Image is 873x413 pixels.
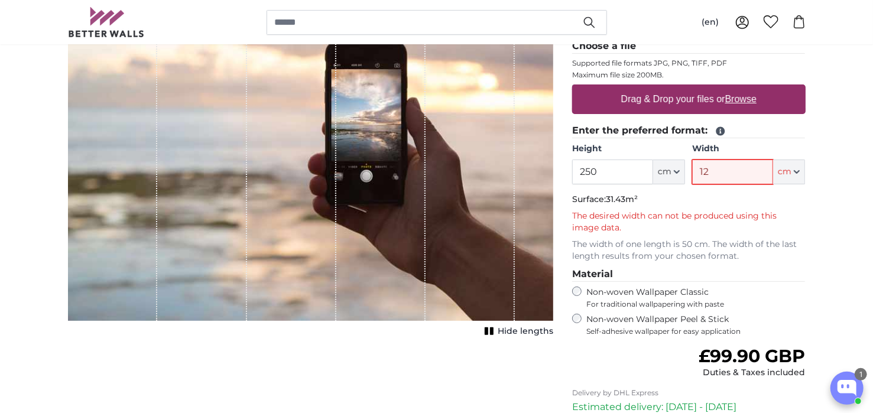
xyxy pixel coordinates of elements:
p: Delivery by DHL Express [572,388,806,398]
span: £99.90 GBP [699,345,805,367]
legend: Material [572,267,806,282]
button: cm [653,160,685,184]
span: 31.43m² [606,194,638,204]
div: 1 [855,368,867,381]
legend: Choose a file [572,39,806,54]
label: Non-woven Wallpaper Classic [586,287,806,309]
span: Self-adhesive wallpaper for easy application [586,327,806,336]
span: cm [778,166,791,178]
span: For traditional wallpapering with paste [586,300,806,309]
p: The width of one length is 50 cm. The width of the last length results from your chosen format. [572,239,806,262]
legend: Enter the preferred format: [572,123,806,138]
p: Maximum file size 200MB. [572,70,806,80]
label: Width [692,143,805,155]
span: Hide lengths [498,326,553,337]
label: Height [572,143,685,155]
button: cm [773,160,805,184]
p: The desired width can not be produced using this image data. [572,210,806,234]
img: Betterwalls [68,7,145,37]
label: Drag & Drop your files or [616,87,761,111]
label: Non-woven Wallpaper Peel & Stick [586,314,806,336]
button: Open chatbox [830,372,864,405]
p: Supported file formats JPG, PNG, TIFF, PDF [572,58,806,68]
span: cm [658,166,671,178]
button: Hide lengths [481,323,553,340]
u: Browse [725,94,757,104]
button: (en) [692,12,728,33]
p: Surface: [572,194,806,206]
div: Duties & Taxes included [699,367,805,379]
